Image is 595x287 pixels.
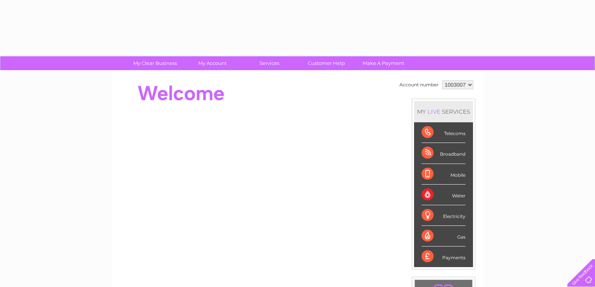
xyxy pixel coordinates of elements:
div: Mobile [422,164,465,185]
div: Broadband [422,143,465,164]
div: Electricity [422,205,465,226]
div: Telecoms [422,122,465,143]
a: Make A Payment [352,56,414,70]
div: Payments [422,246,465,267]
a: My Clear Business [124,56,186,70]
a: Services [238,56,300,70]
a: My Account [181,56,243,70]
div: Water [422,185,465,205]
a: Customer Help [295,56,357,70]
td: Account number [398,78,440,91]
div: MY SERVICES [414,101,473,122]
div: LIVE [426,108,442,115]
div: Gas [422,226,465,246]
